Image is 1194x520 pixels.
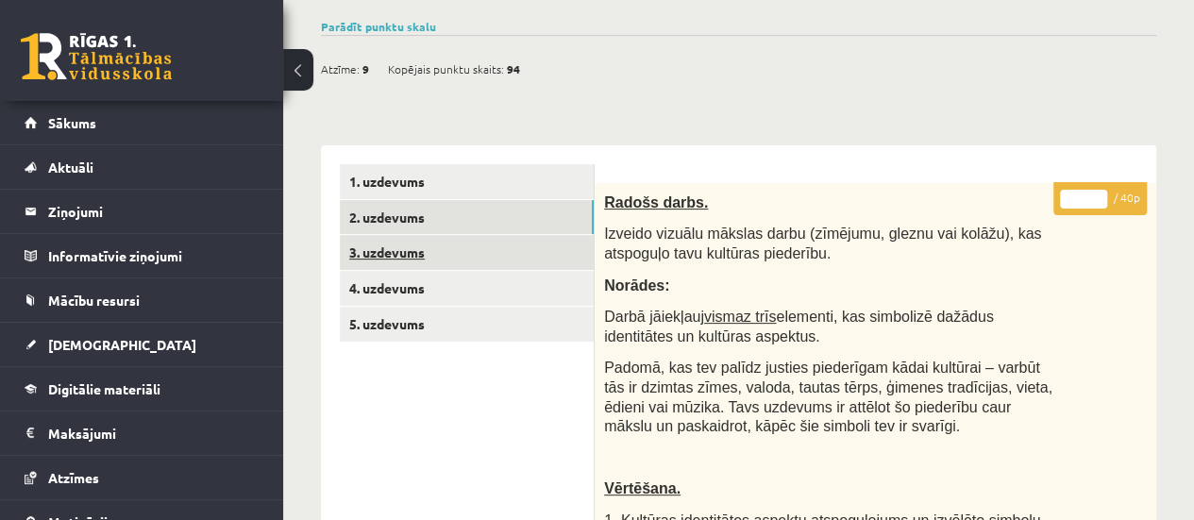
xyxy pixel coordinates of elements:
a: 5. uzdevums [340,307,594,342]
span: Darbā jāiekļauj elementi, kas simbolizē dažādus identitātes un kultūras aspektus. [604,309,994,344]
p: / 40p [1053,182,1147,215]
span: 9 [362,55,369,83]
a: Digitālie materiāli [25,367,260,411]
a: 2. uzdevums [340,200,594,235]
a: Rīgas 1. Tālmācības vidusskola [21,33,172,80]
a: Informatīvie ziņojumi [25,234,260,277]
a: 1. uzdevums [340,164,594,199]
a: Ziņojumi [25,190,260,233]
span: Atzīmes [48,469,99,486]
a: Mācību resursi [25,278,260,322]
span: Sākums [48,114,96,131]
legend: Maksājumi [48,411,260,455]
span: Aktuāli [48,159,93,176]
span: 94 [507,55,520,83]
span: [DEMOGRAPHIC_DATA] [48,336,196,353]
body: Визуальный текстовый редактор, wiswyg-editor-user-answer-47433828172080 [19,19,522,39]
span: Kopējais punktu skaits: [388,55,504,83]
span: Atzīme: [321,55,360,83]
u: vismaz trīs [704,309,776,325]
a: [DEMOGRAPHIC_DATA] [25,323,260,366]
span: Vērtēšana. [604,480,681,496]
span: Digitālie materiāli [48,380,160,397]
a: Parādīt punktu skalu [321,19,436,34]
a: Atzīmes [25,456,260,499]
span: Izveido vizuālu mākslas darbu (zīmējumu, gleznu vai kolāžu), kas atspoguļo tavu kultūras piederību. [604,226,1041,261]
a: 3. uzdevums [340,235,594,270]
a: 4. uzdevums [340,271,594,306]
span: Padomā, kas tev palīdz justies piederīgam kādai kultūrai – varbūt tās ir dzimtas zīmes, valoda, t... [604,360,1052,434]
span: Norādes: [604,277,669,294]
span: Radošs darbs. [604,194,708,210]
a: Aktuāli [25,145,260,189]
a: Sākums [25,101,260,144]
legend: Ziņojumi [48,190,260,233]
legend: Informatīvie ziņojumi [48,234,260,277]
span: Mācību resursi [48,292,140,309]
a: Maksājumi [25,411,260,455]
